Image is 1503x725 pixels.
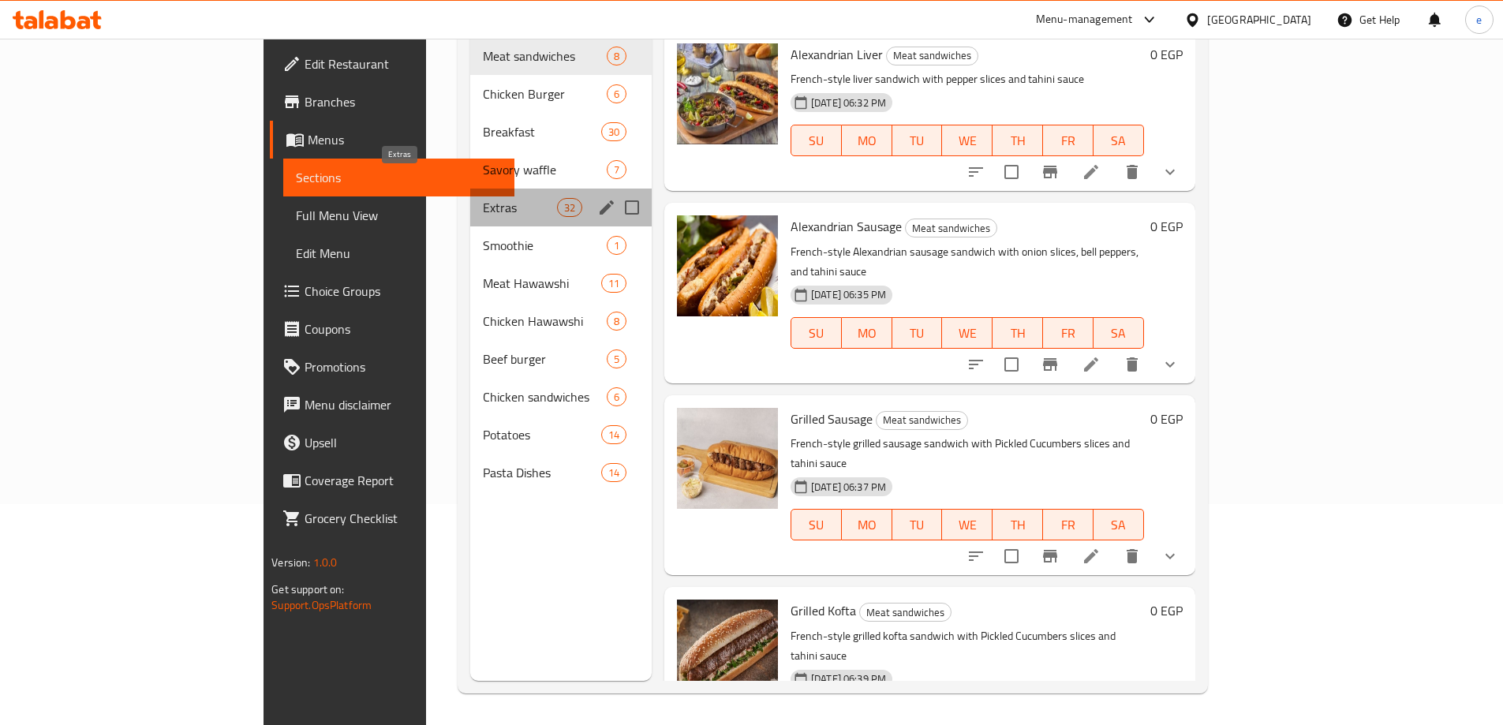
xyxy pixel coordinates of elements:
a: Upsell [270,424,514,462]
a: Edit Restaurant [270,45,514,83]
button: TH [993,125,1043,156]
button: TH [993,509,1043,540]
a: Edit menu item [1082,355,1101,374]
span: Select to update [995,348,1028,381]
span: SA [1100,514,1138,536]
button: delete [1113,346,1151,383]
span: 5 [608,352,626,367]
span: Promotions [305,357,502,376]
span: 6 [608,390,626,405]
span: 14 [602,465,626,480]
img: Grilled Kofta [677,600,778,701]
span: 1.0.0 [313,552,338,573]
a: Coupons [270,310,514,348]
img: Alexandrian Liver [677,43,778,144]
span: 1 [608,238,626,253]
div: Menu-management [1036,10,1133,29]
span: Beef burger [483,349,606,368]
div: items [607,160,626,179]
span: Full Menu View [296,206,502,225]
div: Meat sandwiches8 [470,37,652,75]
button: TU [892,317,943,349]
span: Meat sandwiches [860,604,951,622]
button: WE [942,317,993,349]
span: TU [899,514,937,536]
div: Beef burger5 [470,340,652,378]
button: show more [1151,346,1189,383]
div: [GEOGRAPHIC_DATA] [1207,11,1311,28]
span: Chicken Burger [483,84,606,103]
a: Edit Menu [283,234,514,272]
div: Savory waffle7 [470,151,652,189]
button: edit [595,196,619,219]
div: Chicken Hawawshi8 [470,302,652,340]
span: SU [798,514,836,536]
span: [DATE] 06:37 PM [805,480,892,495]
span: Meat sandwiches [877,411,967,429]
div: Meat sandwiches [905,219,997,237]
span: 11 [602,276,626,291]
div: Chicken sandwiches6 [470,378,652,416]
span: Savory waffle [483,160,606,179]
button: show more [1151,537,1189,575]
span: 30 [602,125,626,140]
button: Branch-specific-item [1031,153,1069,191]
span: WE [948,322,986,345]
button: delete [1113,537,1151,575]
span: Meat sandwiches [906,219,996,237]
span: Meat Hawawshi [483,274,600,293]
div: Breakfast30 [470,113,652,151]
button: Branch-specific-item [1031,346,1069,383]
button: SA [1094,509,1144,540]
span: Grilled Kofta [791,599,856,622]
div: Meat sandwiches [876,411,968,430]
span: 8 [608,49,626,64]
span: Sections [296,168,502,187]
a: Menus [270,121,514,159]
span: Grocery Checklist [305,509,502,528]
a: Edit menu item [1082,163,1101,181]
button: MO [842,509,892,540]
button: SU [791,509,842,540]
button: WE [942,125,993,156]
button: Branch-specific-item [1031,537,1069,575]
a: Edit menu item [1082,547,1101,566]
button: sort-choices [957,346,995,383]
button: SU [791,317,842,349]
a: Full Menu View [283,196,514,234]
div: items [607,236,626,255]
span: Smoothie [483,236,606,255]
span: TU [899,129,937,152]
button: FR [1043,317,1094,349]
p: French-style grilled kofta sandwich with Pickled Cucumbers slices and tahini sauce [791,626,1144,666]
span: SA [1100,129,1138,152]
span: 6 [608,87,626,102]
span: TH [999,322,1037,345]
svg: Show Choices [1161,547,1180,566]
span: Coupons [305,320,502,338]
span: MO [848,514,886,536]
span: Edit Restaurant [305,54,502,73]
a: Choice Groups [270,272,514,310]
div: items [601,274,626,293]
div: items [607,84,626,103]
button: SU [791,125,842,156]
span: 8 [608,314,626,329]
div: Pasta Dishes14 [470,454,652,491]
span: Edit Menu [296,244,502,263]
span: MO [848,129,886,152]
div: items [601,425,626,444]
div: items [607,312,626,331]
span: TU [899,322,937,345]
span: Select to update [995,540,1028,573]
span: TH [999,514,1037,536]
button: WE [942,509,993,540]
span: FR [1049,514,1087,536]
span: Choice Groups [305,282,502,301]
p: French-style grilled sausage sandwich with Pickled Cucumbers slices and tahini sauce [791,434,1144,473]
button: TU [892,509,943,540]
